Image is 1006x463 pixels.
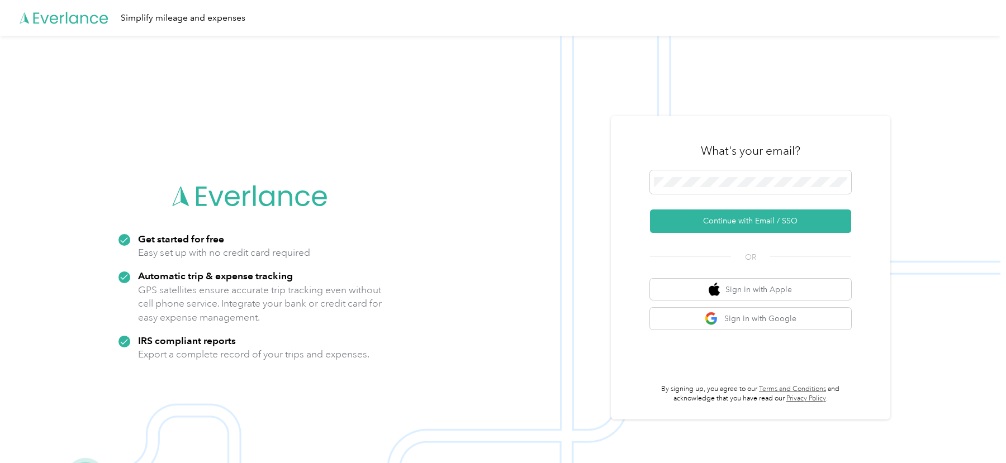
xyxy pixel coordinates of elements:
[786,394,826,403] a: Privacy Policy
[650,279,851,300] button: apple logoSign in with Apple
[138,270,293,281] strong: Automatic trip & expense tracking
[709,283,720,297] img: apple logo
[705,312,719,326] img: google logo
[138,233,224,245] strong: Get started for free
[650,384,851,404] p: By signing up, you agree to our and acknowledge that you have read our .
[759,385,826,393] a: Terms and Conditions
[650,209,851,233] button: Continue with Email / SSO
[138,347,369,361] p: Export a complete record of your trips and expenses.
[121,11,245,25] div: Simplify mileage and expenses
[138,283,382,324] p: GPS satellites ensure accurate trip tracking even without cell phone service. Integrate your bank...
[731,251,770,263] span: OR
[943,400,1006,463] iframe: Everlance-gr Chat Button Frame
[138,246,310,260] p: Easy set up with no credit card required
[138,335,236,346] strong: IRS compliant reports
[650,308,851,330] button: google logoSign in with Google
[701,143,800,159] h3: What's your email?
